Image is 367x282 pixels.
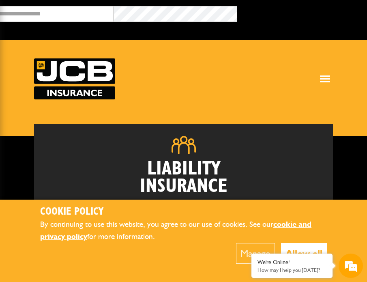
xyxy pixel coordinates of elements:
[258,267,326,273] p: How may I help you today?
[40,206,327,218] h2: Cookie Policy
[46,160,321,195] h2: Liability Insurance
[236,243,275,264] button: Manage
[237,6,361,19] button: Broker Login
[40,218,327,243] p: By continuing to use this website, you agree to our use of cookies. See our for more information.
[258,259,326,266] div: We're Online!
[281,243,327,264] button: Allow all
[34,58,115,99] a: JCB Insurance Services
[34,58,115,99] img: JCB Insurance Services logo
